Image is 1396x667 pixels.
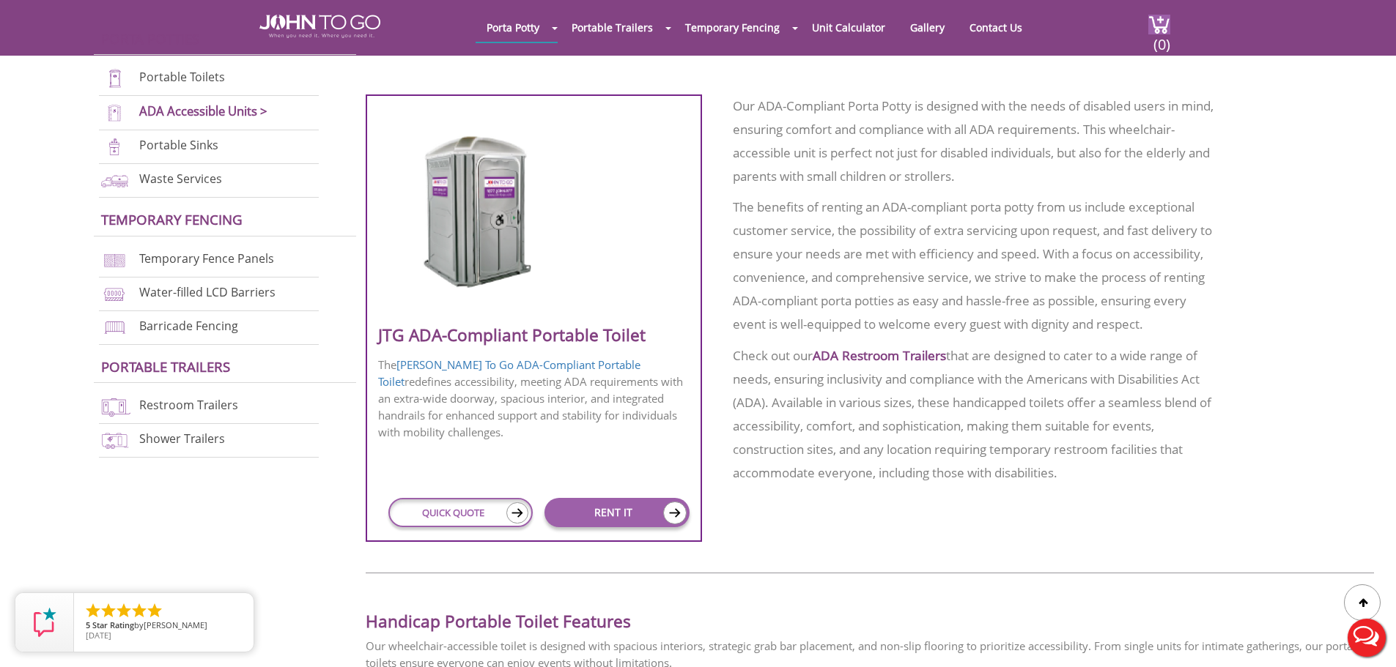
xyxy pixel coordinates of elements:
h2: Handicap Portable Toilet Features [366,588,1374,631]
span: [DATE] [86,630,111,641]
a: Waste Services [139,171,222,187]
img: water-filled%20barriers-new.png [99,284,130,304]
p: Check out our that are designed to cater to a wide range of needs, ensuring inclusivity and compl... [733,343,1215,485]
img: JOHN to go [259,15,380,38]
img: icon [663,502,687,524]
img: restroom-trailers-new.png [99,397,130,417]
h3: JTG ADA-Compliant Portable Toilet [378,327,690,349]
span: Star Rating [92,619,134,630]
a: QUICK QUOTE [388,498,533,527]
li:  [100,602,117,619]
a: Contact Us [959,13,1033,42]
img: waste-services-new.png [99,171,130,190]
li:  [146,602,163,619]
a: ADA Restroom Trailers [813,346,946,364]
a: Porta Potty [476,13,550,42]
li:  [115,602,133,619]
a: [PERSON_NAME] To Go ADA-Compliant Portable Toilet [378,357,640,389]
a: Shower Trailers [139,431,225,447]
a: Unit Calculator [801,13,896,42]
img: chan-link-fencing-new.png [99,250,130,270]
img: cart a [1148,15,1170,34]
img: portable-toilets-new.png [99,69,130,89]
span: (0) [1153,23,1170,54]
span: [PERSON_NAME] [144,619,207,630]
button: Live Chat [1337,608,1396,667]
a: Gallery [899,13,956,42]
a: Portable Toilets [139,70,225,86]
img: ADA-units-new.png [99,103,130,123]
a: Temporary Fencing [101,210,243,228]
img: shower-trailers-new.png [99,431,130,450]
a: Portable Trailers [561,13,664,42]
a: Barricade Fencing [139,318,238,334]
a: Temporary Fence Panels [139,250,274,267]
p: The benefits of renting an ADA-compliant porta potty from us include exceptional customer service... [733,195,1215,336]
span: 5 [86,619,90,630]
a: Water-filled LCD Barriers [139,284,276,300]
a: Porta Potties [101,29,199,48]
img: Review Rating [30,608,59,637]
a: ADA Accessible Units > [139,103,267,119]
span: by [86,621,242,631]
a: Portable Sinks [139,137,218,153]
a: Portable trailers [101,357,230,376]
img: barricade-fencing-icon-new.png [99,318,130,338]
a: RENT IT [544,498,689,527]
img: icon [506,502,528,523]
a: Temporary Fencing [674,13,791,42]
a: Restroom Trailers [139,397,238,413]
img: JTG-ADA-Compliant-Portable-Toilet.png [409,127,549,296]
img: portable-sinks-new.png [99,137,130,157]
li:  [130,602,148,619]
li:  [84,602,102,619]
p: The redefines accessibility, meeting ADA requirements with an extra-wide doorway, spacious interi... [378,357,690,441]
p: Our ADA-Compliant Porta Potty is designed with the needs of disabled users in mind, ensuring comf... [733,94,1215,188]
